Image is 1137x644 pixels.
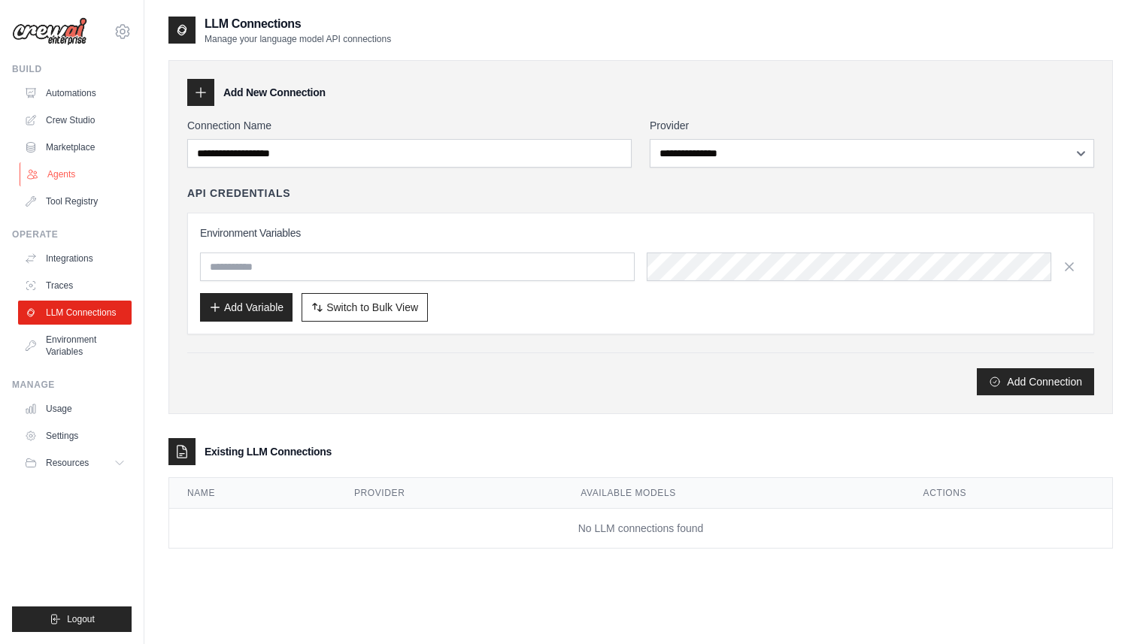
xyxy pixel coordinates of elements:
div: Manage [12,379,132,391]
p: Manage your language model API connections [205,33,391,45]
th: Available Models [562,478,905,509]
a: Integrations [18,246,132,271]
div: Build [12,63,132,75]
img: Logo [12,17,87,46]
a: Settings [18,424,132,448]
button: Add Connection [977,368,1094,395]
span: Logout [67,613,95,625]
h2: LLM Connections [205,15,391,33]
span: Switch to Bulk View [326,300,418,315]
button: Resources [18,451,132,475]
a: Crew Studio [18,108,132,132]
a: Agents [20,162,133,186]
a: Marketplace [18,135,132,159]
span: Resources [46,457,89,469]
label: Provider [650,118,1094,133]
h3: Existing LLM Connections [205,444,332,459]
button: Logout [12,606,132,632]
a: Tool Registry [18,189,132,213]
h3: Environment Variables [200,225,1081,240]
label: Connection Name [187,118,632,133]
a: LLM Connections [18,301,132,325]
h3: Add New Connection [223,85,326,100]
a: Environment Variables [18,328,132,364]
a: Traces [18,274,132,298]
a: Automations [18,81,132,105]
th: Name [169,478,336,509]
a: Usage [18,397,132,421]
td: No LLM connections found [169,509,1112,549]
button: Add Variable [200,293,293,322]
div: Operate [12,228,132,240]
h4: API Credentials [187,186,290,201]
th: Provider [336,478,562,509]
button: Switch to Bulk View [302,293,428,322]
th: Actions [905,478,1112,509]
